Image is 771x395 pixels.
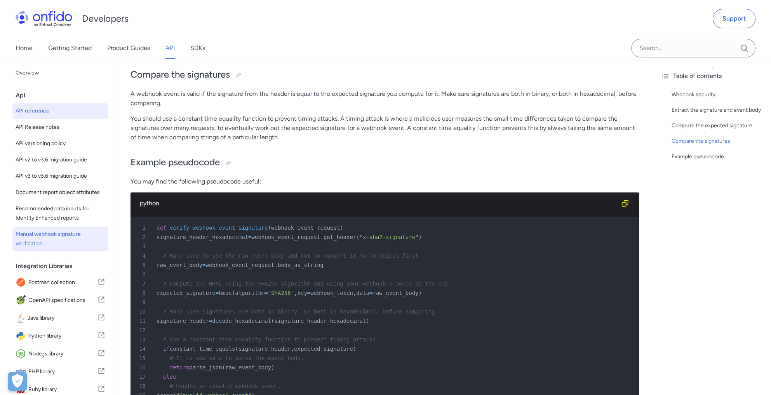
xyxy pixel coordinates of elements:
span: 13 [134,335,151,344]
a: API [165,37,175,59]
a: Overview [12,65,108,81]
p: You should use a constant time equality function to prevent timing attacks. A timing attack is wh... [131,114,639,142]
span: 4 [134,251,151,260]
span: webhook_event_request [205,262,274,268]
h2: Example pseudocode [131,156,639,169]
span: data [356,290,369,296]
span: ( [222,364,225,371]
span: 16 [134,363,151,372]
img: IconPHP library [16,366,28,377]
div: python [140,199,617,208]
span: . [320,234,323,240]
span: "SHA256" [268,290,294,296]
span: # Compute the HMAC using the SHA256 algorithm and using your webhook's token as the key. [163,281,451,287]
span: "x-sha2-signature" [360,234,419,240]
a: IconPython libraryPython library [12,327,108,345]
span: Ruby library [28,384,97,395]
span: Postman collection [28,277,97,288]
a: IconPHP libraryPHP library [12,363,108,380]
span: , [294,290,297,296]
span: def [157,225,166,231]
span: API Release notes [16,123,105,132]
span: ) [418,290,421,296]
span: API v3 to v3.6 migration guide [16,172,105,181]
div: Cookie Preferences [8,372,27,391]
button: Copy code snippet button [617,196,633,211]
div: Table of contents [661,71,765,81]
input: Onfido search input field [631,39,755,57]
span: ( [271,318,274,324]
span: parse_json [189,364,222,371]
span: 12 [134,326,151,335]
span: # It is now safe to parse the event body. [170,355,304,361]
span: ) [353,346,356,352]
span: API v2 to v3.6 migration guide [16,155,105,165]
a: Product Guides [107,37,150,59]
span: Overview [16,68,105,78]
div: Extract the signature and event body [672,106,765,115]
span: webhook_event_request [271,225,340,231]
span: verify_webhook_event_signature [170,225,268,231]
a: Getting Started [48,37,92,59]
span: decode_hexadecimal [212,318,271,324]
a: Recommended data inputs for Identity Enhanced reports [12,201,108,226]
h1: Developers [82,12,129,25]
span: API versioning policy [16,139,105,148]
span: raw_event_body [372,290,418,296]
span: = [202,262,205,268]
span: 18 [134,381,151,391]
a: IconPostman collectionPostman collection [12,274,108,291]
a: SDKs [190,37,205,59]
span: 10 [134,307,151,316]
p: A webhook event is valid if the signature from the header is equal to the expected signature you ... [131,89,639,108]
a: Webhook security [672,90,765,99]
span: . [274,262,277,268]
span: 5 [134,260,151,270]
a: Home [16,37,33,59]
a: IconOpenAPI specificationsOpenAPI specifications [12,292,108,309]
span: hmac [219,290,232,296]
span: Manual webhook signature verification [16,230,105,248]
span: # Make sure to use the raw event body and not to convert it to an object first. [163,253,422,259]
span: constant_time_equals [170,346,235,352]
span: Python library [28,331,97,341]
span: webhook_event_request [251,234,320,240]
img: Onfido Logo [16,11,72,26]
span: Node.js library [28,348,97,359]
span: ) [271,364,274,371]
span: # Use a constant time equality function to prevent timing attacks. [163,336,379,343]
div: Api [16,88,111,103]
p: You may find the following pseudocode useful: [131,177,639,186]
a: IconNode.js libraryNode.js library [12,345,108,362]
span: , [353,290,356,296]
span: algorithm [235,290,265,296]
span: ) [418,234,421,240]
img: IconNode.js library [16,348,28,359]
span: 2 [134,232,151,242]
a: Support [713,9,755,28]
span: = [248,234,251,240]
span: 7 [134,279,151,288]
img: IconPostman collection [16,277,28,288]
span: ) [366,318,369,324]
span: signature_header [238,346,291,352]
a: Compute the expected signature [672,121,765,130]
span: Document report object attributes [16,188,105,197]
a: Manual webhook signature verification [12,227,108,251]
span: PHP library [28,366,97,377]
span: ( [356,234,359,240]
a: API Release notes [12,120,108,135]
div: Compare the signatures [672,137,765,146]
img: IconOpenAPI specifications [16,295,28,306]
img: IconPython library [16,331,28,341]
img: IconJava library [16,313,28,324]
span: raw_event_body [157,262,202,268]
span: # Make sure signatures are both in binary, or both in hexadecimal, before comparing. [163,308,438,315]
span: 8 [134,288,151,298]
span: = [209,318,212,324]
span: = [307,290,310,296]
span: Recommended data inputs for Identity Enhanced reports [16,204,105,223]
span: 17 [134,372,151,381]
a: Example pseudocode [672,152,765,161]
a: Document report object attributes [12,185,108,200]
